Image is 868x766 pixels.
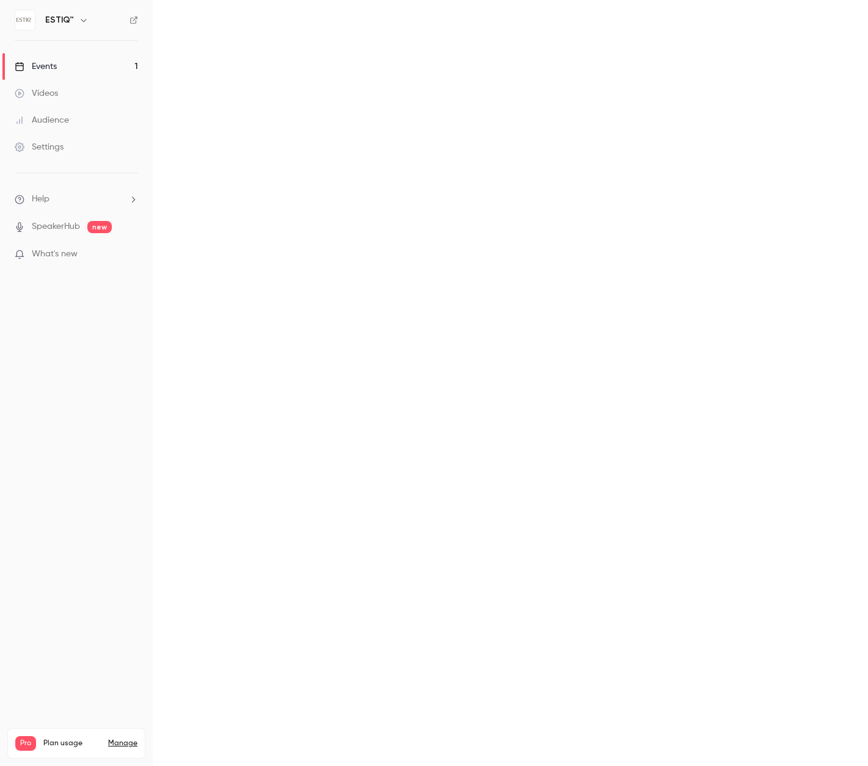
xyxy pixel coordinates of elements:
[43,739,101,748] span: Plan usage
[15,736,36,751] span: Pro
[15,141,64,153] div: Settings
[108,739,137,748] a: Manage
[15,87,58,99] div: Videos
[45,14,74,26] h6: ESTIQ™
[15,10,35,30] img: ESTIQ™
[15,60,57,73] div: Events
[32,220,80,233] a: SpeakerHub
[123,249,138,260] iframe: Noticeable Trigger
[15,193,138,206] li: help-dropdown-opener
[87,221,112,233] span: new
[32,248,78,261] span: What's new
[32,193,49,206] span: Help
[15,114,69,126] div: Audience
